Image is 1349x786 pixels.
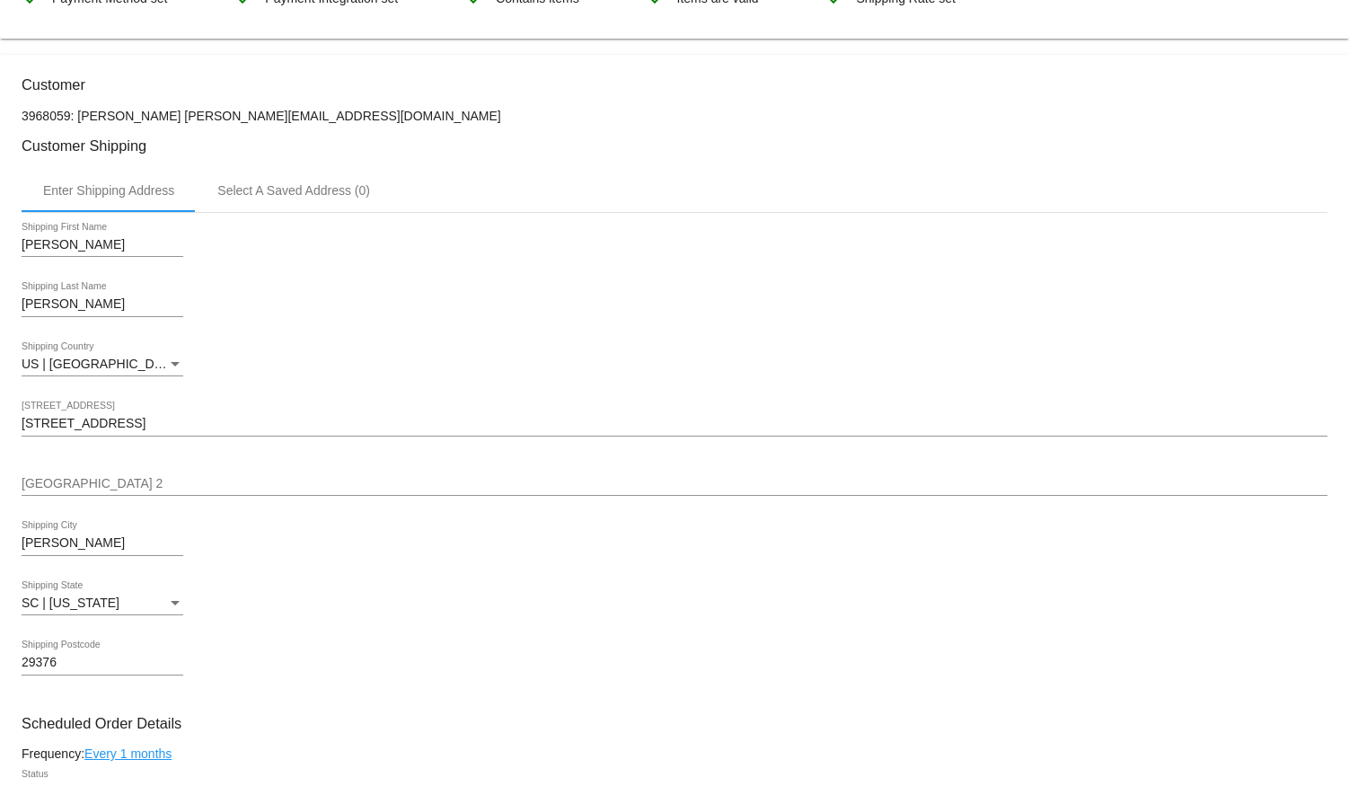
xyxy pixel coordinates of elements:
[22,358,183,372] mat-select: Shipping Country
[22,238,183,252] input: Shipping First Name
[22,297,183,312] input: Shipping Last Name
[22,109,1327,123] p: 3968059: [PERSON_NAME] [PERSON_NAME][EMAIL_ADDRESS][DOMAIN_NAME]
[43,183,174,198] div: Enter Shipping Address
[22,536,183,551] input: Shipping City
[22,596,183,611] mat-select: Shipping State
[217,183,370,198] div: Select A Saved Address (0)
[22,417,1327,431] input: Shipping Street 1
[22,137,1327,155] h3: Customer Shipping
[22,746,1327,761] div: Frequency:
[22,357,181,371] span: US | [GEOGRAPHIC_DATA]
[84,746,172,761] a: Every 1 months
[22,76,1327,93] h3: Customer
[22,715,1327,732] h3: Scheduled Order Details
[22,656,183,670] input: Shipping Postcode
[22,596,119,610] span: SC | [US_STATE]
[22,477,1327,491] input: Shipping Street 2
